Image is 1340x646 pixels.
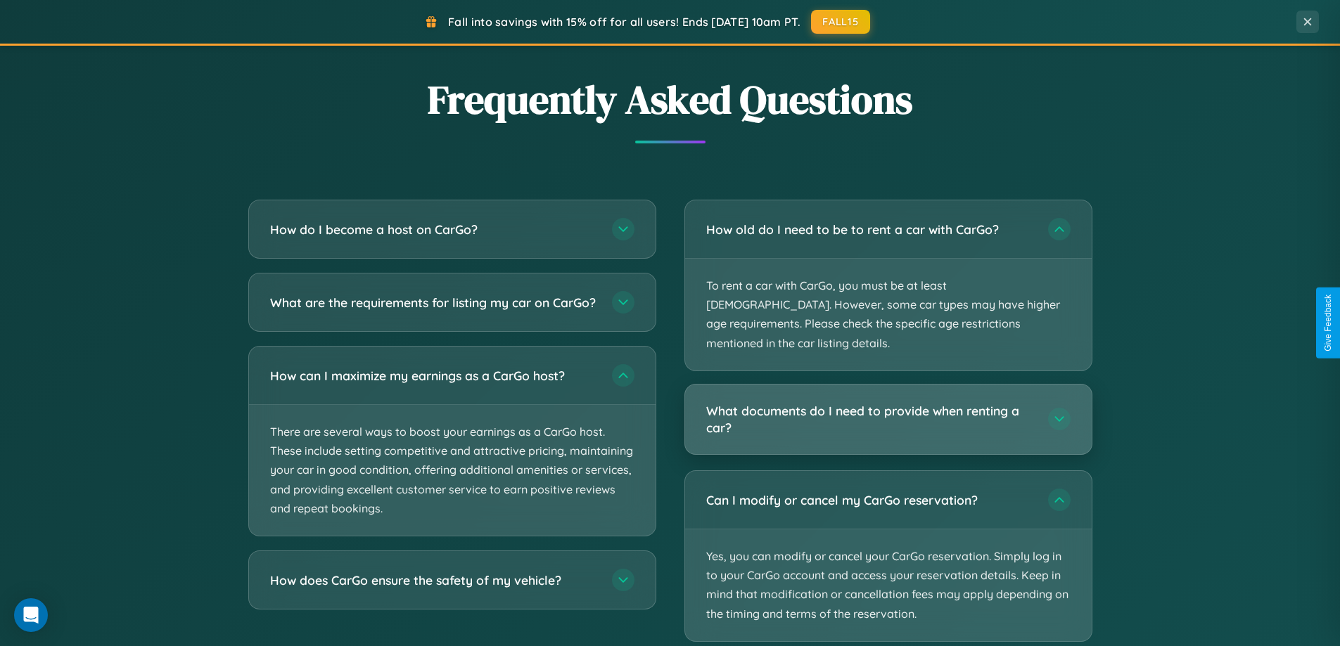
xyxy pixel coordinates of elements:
h3: What are the requirements for listing my car on CarGo? [270,294,598,311]
p: There are several ways to boost your earnings as a CarGo host. These include setting competitive ... [249,405,656,536]
p: Yes, you can modify or cancel your CarGo reservation. Simply log in to your CarGo account and acc... [685,529,1092,641]
h3: How does CarGo ensure the safety of my vehicle? [270,571,598,589]
h2: Frequently Asked Questions [248,72,1092,127]
div: Open Intercom Messenger [14,598,48,632]
div: Give Feedback [1323,295,1333,351]
h3: Can I modify or cancel my CarGo reservation? [706,491,1034,509]
span: Fall into savings with 15% off for all users! Ends [DATE] 10am PT. [448,15,800,29]
h3: How can I maximize my earnings as a CarGo host? [270,367,598,385]
button: FALL15 [811,10,870,34]
h3: What documents do I need to provide when renting a car? [706,402,1034,437]
p: To rent a car with CarGo, you must be at least [DEMOGRAPHIC_DATA]. However, some car types may ha... [685,259,1092,370]
h3: How old do I need to be to rent a car with CarGo? [706,221,1034,238]
h3: How do I become a host on CarGo? [270,221,598,238]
